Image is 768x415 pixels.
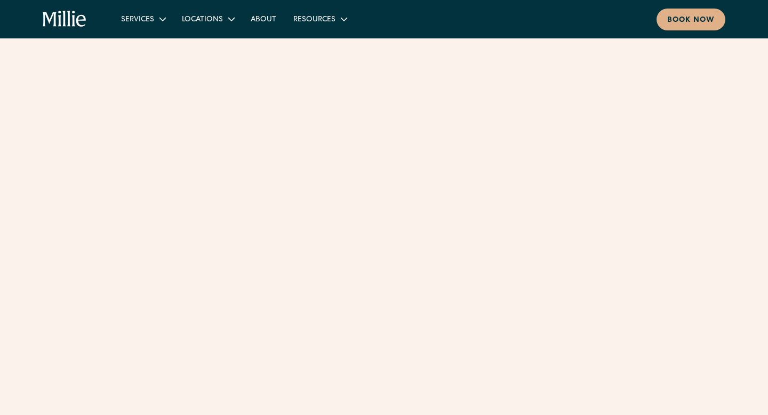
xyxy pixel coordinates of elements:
[173,10,242,28] div: Locations
[113,10,173,28] div: Services
[667,15,715,26] div: Book now
[657,9,725,30] a: Book now
[242,10,285,28] a: About
[182,14,223,26] div: Locations
[285,10,355,28] div: Resources
[43,11,87,28] a: home
[121,14,154,26] div: Services
[293,14,335,26] div: Resources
